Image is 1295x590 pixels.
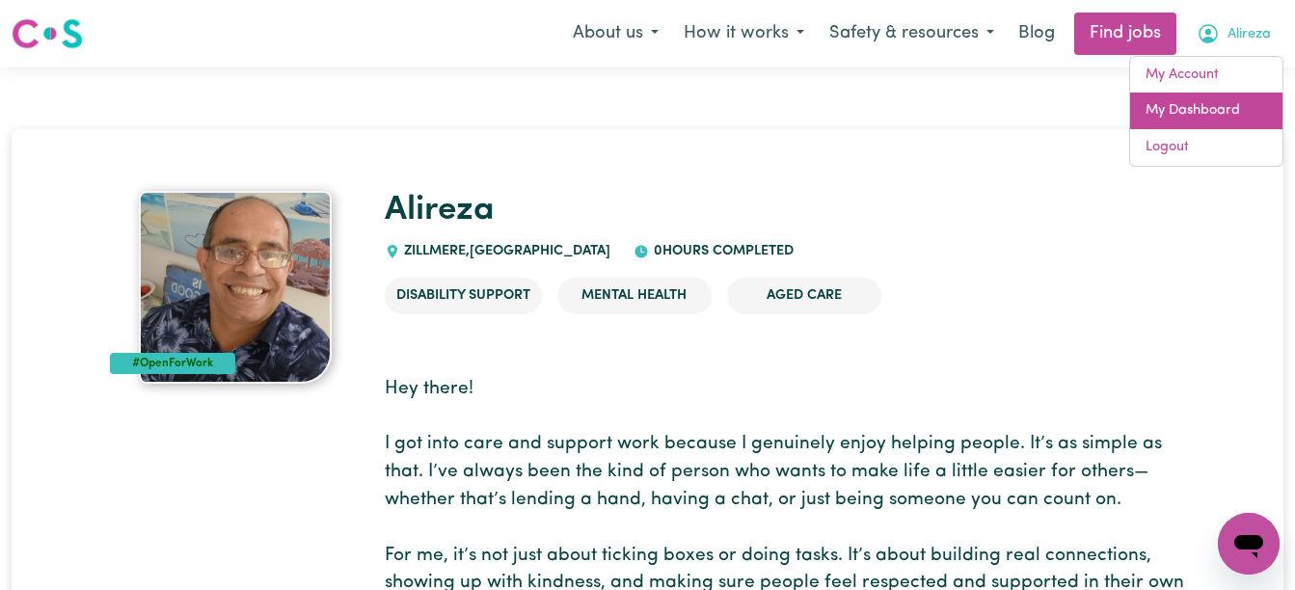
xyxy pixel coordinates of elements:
[400,244,611,258] span: ZILLMERE , [GEOGRAPHIC_DATA]
[560,13,671,54] button: About us
[1130,93,1282,129] a: My Dashboard
[1130,57,1282,94] a: My Account
[727,278,881,314] li: Aged Care
[12,16,83,51] img: Careseekers logo
[817,13,1007,54] button: Safety & resources
[1130,129,1282,166] a: Logout
[1228,24,1271,45] span: Alireza
[671,13,817,54] button: How it works
[1129,56,1283,167] div: My Account
[139,191,332,384] img: Alireza
[1007,13,1066,55] a: Blog
[12,12,83,56] a: Careseekers logo
[1074,13,1176,55] a: Find jobs
[385,194,495,228] a: Alireza
[110,191,362,384] a: Alireza's profile picture'#OpenForWork
[385,278,542,314] li: Disability Support
[110,353,236,374] div: #OpenForWork
[649,244,794,258] span: 0 hours completed
[1184,13,1283,54] button: My Account
[557,278,712,314] li: Mental Health
[1218,513,1280,575] iframe: Button to launch messaging window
